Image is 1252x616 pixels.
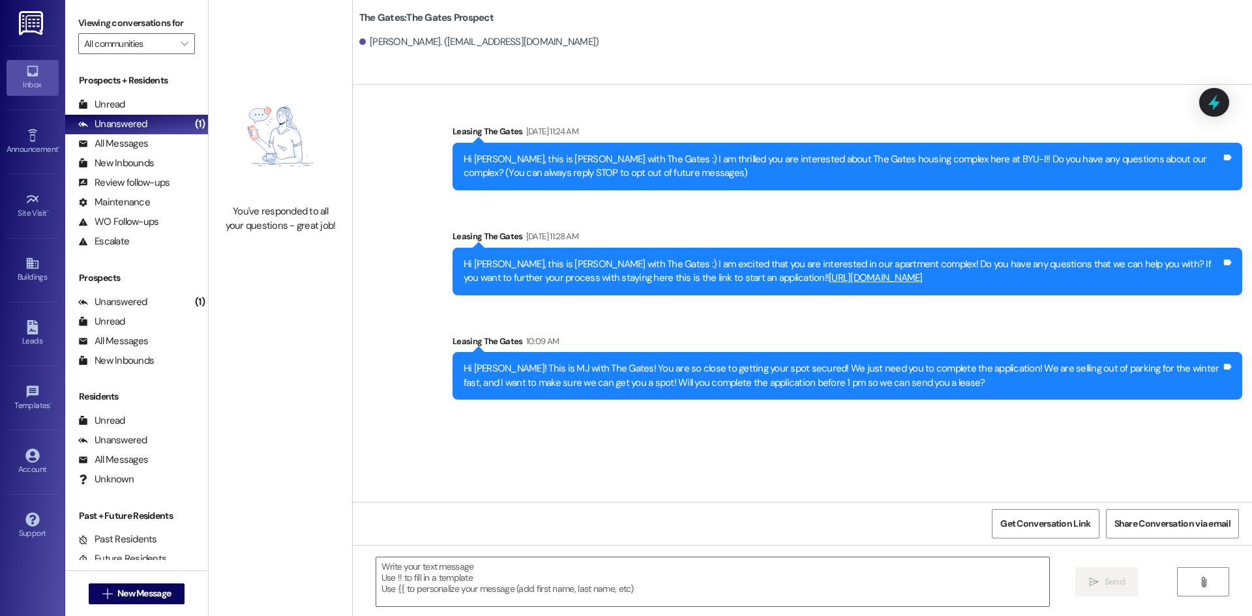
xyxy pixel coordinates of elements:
[464,153,1221,181] div: Hi [PERSON_NAME], this is [PERSON_NAME] with The Gates :) I am thrilled you are interested about ...
[1114,517,1230,531] span: Share Conversation via email
[1105,575,1125,589] span: Send
[1106,509,1239,538] button: Share Conversation via email
[78,453,148,467] div: All Messages
[58,143,60,152] span: •
[50,399,52,408] span: •
[78,235,129,248] div: Escalate
[464,362,1221,390] div: Hi [PERSON_NAME]! This is MJ with The Gates! You are so close to getting your spot secured! We ju...
[7,188,59,224] a: Site Visit •
[65,509,208,523] div: Past + Future Residents
[453,229,1242,248] div: Leasing The Gates
[1075,567,1139,596] button: Send
[192,292,208,312] div: (1)
[65,390,208,403] div: Residents
[7,60,59,95] a: Inbox
[78,533,157,546] div: Past Residents
[453,334,1242,353] div: Leasing The Gates
[84,33,174,54] input: All communities
[78,295,147,309] div: Unanswered
[78,552,166,566] div: Future Residents
[78,176,170,190] div: Review follow-ups
[78,196,150,209] div: Maintenance
[78,117,147,131] div: Unanswered
[1199,577,1208,587] i: 
[453,125,1242,143] div: Leasing The Gates
[19,11,46,35] img: ResiDesk Logo
[523,125,578,138] div: [DATE] 11:24 AM
[78,433,147,447] div: Unanswered
[47,207,49,216] span: •
[7,381,59,416] a: Templates •
[7,508,59,544] a: Support
[1000,517,1090,531] span: Get Conversation Link
[359,35,599,49] div: [PERSON_NAME]. ([EMAIL_ADDRESS][DOMAIN_NAME])
[523,229,578,243] div: [DATE] 11:28 AM
[992,509,1099,538] button: Get Conversation Link
[89,583,185,604] button: New Message
[65,271,208,285] div: Prospects
[78,334,148,348] div: All Messages
[7,445,59,480] a: Account
[78,137,148,151] div: All Messages
[192,114,208,134] div: (1)
[78,315,125,329] div: Unread
[464,257,1221,286] div: Hi [PERSON_NAME], this is [PERSON_NAME] with The Gates :) I am excited that you are interested in...
[1089,577,1099,587] i: 
[829,271,923,284] a: [URL][DOMAIN_NAME]
[78,156,154,170] div: New Inbounds
[117,587,171,600] span: New Message
[7,316,59,351] a: Leads
[78,354,154,368] div: New Inbounds
[523,334,559,348] div: 10:09 AM
[78,98,125,111] div: Unread
[223,75,338,198] img: empty-state
[78,215,158,229] div: WO Follow-ups
[65,74,208,87] div: Prospects + Residents
[78,414,125,428] div: Unread
[181,38,188,49] i: 
[78,13,195,33] label: Viewing conversations for
[102,589,112,599] i: 
[223,205,338,233] div: You've responded to all your questions - great job!
[7,252,59,287] a: Buildings
[78,473,134,486] div: Unknown
[359,11,494,25] b: The Gates: The Gates Prospect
